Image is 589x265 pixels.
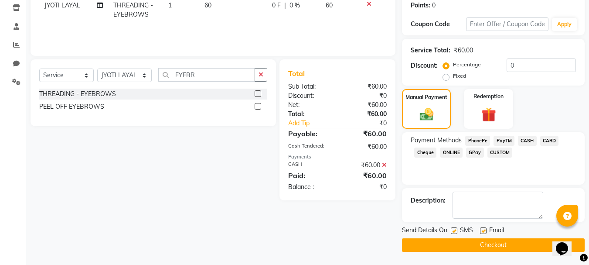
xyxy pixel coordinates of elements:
[465,136,490,146] span: PhonePe
[453,61,481,69] label: Percentage
[282,110,337,119] div: Total:
[487,148,513,158] span: CUSTOM
[288,153,387,161] div: Payments
[289,1,300,10] span: 0 %
[158,68,255,82] input: Search or Scan
[39,89,116,99] div: THREADING - EYEBROWS
[168,1,172,9] span: 1
[272,1,281,10] span: 0 F
[204,1,211,9] span: 60
[411,196,446,205] div: Description:
[466,148,484,158] span: GPay
[288,69,308,78] span: Total
[282,128,337,139] div: Payable:
[453,72,466,80] label: Fixed
[552,230,580,256] iframe: chat widget
[347,119,394,128] div: ₹0
[411,20,466,29] div: Coupon Code
[282,142,337,151] div: Cash Tendered:
[402,238,585,252] button: Checkout
[411,1,430,10] div: Points:
[282,170,337,181] div: Paid:
[282,100,337,110] div: Net:
[337,91,393,100] div: ₹0
[460,226,473,237] span: SMS
[284,1,286,10] span: |
[282,119,347,128] a: Add Tip
[402,226,447,237] span: Send Details On
[552,18,577,31] button: Apply
[39,102,104,111] div: PEEL OFF EYEBROWS
[282,82,337,91] div: Sub Total:
[282,91,337,100] div: Discount:
[477,106,500,124] img: _gift.svg
[44,1,80,9] span: JYOTI LAYAL
[337,161,393,170] div: ₹60.00
[466,17,548,31] input: Enter Offer / Coupon Code
[411,46,450,55] div: Service Total:
[411,61,438,70] div: Discount:
[405,93,447,101] label: Manual Payment
[337,82,393,91] div: ₹60.00
[337,142,393,151] div: ₹60.00
[489,226,504,237] span: Email
[337,100,393,110] div: ₹60.00
[432,1,436,10] div: 0
[473,93,504,100] label: Redemption
[337,182,393,192] div: ₹0
[337,110,393,119] div: ₹60.00
[454,46,473,55] div: ₹60.00
[326,1,333,9] span: 60
[282,161,337,170] div: CASH
[440,148,463,158] span: ONLINE
[414,148,436,158] span: Cheque
[494,136,514,146] span: PayTM
[337,128,393,139] div: ₹60.00
[411,136,462,145] span: Payment Methods
[282,182,337,192] div: Balance :
[113,1,153,18] span: THREADING - EYEBROWS
[540,136,559,146] span: CARD
[415,107,438,122] img: _cash.svg
[337,170,393,181] div: ₹60.00
[518,136,537,146] span: CASH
